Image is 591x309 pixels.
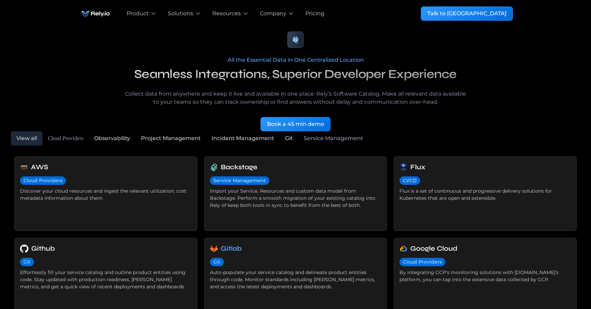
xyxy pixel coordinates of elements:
[210,244,381,254] a: Gitlab
[23,258,31,266] div: Git
[20,269,192,290] div: Effortlessly fill your service catalog and outline product entities using code. Stay updated with...
[16,134,37,142] div: View all
[168,9,193,18] div: Solutions
[212,134,274,142] div: Incident Management
[94,134,130,142] div: Observability
[410,162,425,172] h6: Flux
[210,162,381,172] a: Backstage
[122,56,469,64] div: All the Essential Data in One Centralized Location
[122,90,469,106] p: Collect data from anywhere and keep it live and available in one place: Rely’s Software Catalog. ...
[399,244,571,254] a: Google Cloud
[20,162,192,172] a: AWS
[31,244,55,254] h6: Github
[399,162,571,172] a: Flux
[23,177,62,184] div: Cloud Providers
[260,9,286,18] div: Company
[20,244,192,254] a: Github
[212,9,241,18] div: Resources
[305,9,324,18] a: Pricing
[221,244,242,254] h6: Gitlab
[221,162,257,172] h6: Backstage
[427,9,506,18] div: Talk to [GEOGRAPHIC_DATA]
[213,258,220,266] div: Git
[78,7,113,20] img: Rely.io logo
[210,188,381,209] div: Import your Service, Resources and custom data model from Backstage. Perform a smooth migration o...
[141,134,201,142] div: Project Management
[267,120,324,128] div: Book a 45 min demo
[304,134,363,142] div: Service Management
[78,7,113,20] a: home
[210,269,381,290] div: Auto-populate your service catalog and delineate product entities through code. Monitor standards...
[403,177,417,184] div: CI/CD
[213,177,266,184] div: Service Management
[399,188,571,202] div: Flux is a set of continuous and progressive delivery solutions for Kubernetes that are open and e...
[127,9,149,18] div: Product
[31,162,48,172] h6: AWS
[546,264,581,300] iframe: Chatbot
[399,269,571,283] div: By integrating GCP's monitoring solutions with [DOMAIN_NAME]'s platform, you can tap into the ext...
[403,258,442,266] div: Cloud Providers
[48,134,83,142] div: Cloud Providers
[285,134,293,142] div: Git
[20,188,192,202] div: Discover your cloud resources and ingest the relevant utilization, cost metadata information abou...
[261,117,330,131] a: Book a 45 min demo
[122,64,469,84] h2: Seamless Integrations, Superior Developer Experience
[410,244,458,254] h6: Google Cloud
[421,6,513,21] a: Talk to [GEOGRAPHIC_DATA]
